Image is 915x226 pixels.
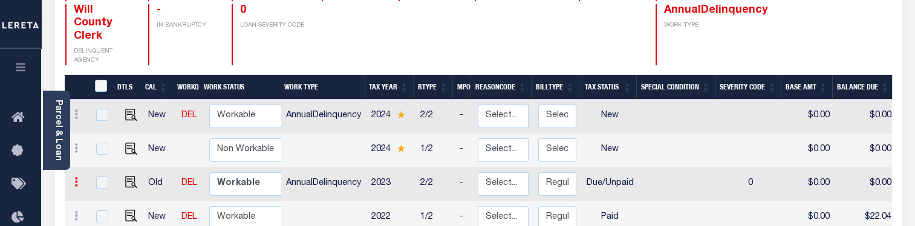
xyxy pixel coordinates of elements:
th: WorkQ [172,75,199,100]
th: &nbsp;&nbsp;&nbsp;&nbsp;&nbsp;&nbsp;&nbsp;&nbsp;&nbsp;&nbsp; [65,75,88,100]
td: AnnualDelinquency [281,167,366,201]
p: DELINQUENT AGENCY [74,47,134,65]
td: $0.00 [835,167,896,201]
td: - [455,134,473,167]
th: Work Type [279,75,364,100]
a: DEL [181,213,197,221]
th: CAL: activate to sort column ascending [140,75,172,100]
th: BillType: activate to sort column ascending [531,75,579,100]
th: ReasonCode: activate to sort column ascending [471,75,531,100]
p: LOAN SEVERITY CODE [240,21,307,30]
td: Old [143,167,177,201]
th: Balance Due: activate to sort column ascending [832,75,894,100]
a: Parcel & Loan [54,100,62,161]
td: 2024 [366,134,415,167]
span: 0 [240,5,246,16]
td: 1/2 [415,134,455,167]
td: New [143,134,177,167]
th: &nbsp; [88,75,112,100]
td: $0.00 [835,100,896,134]
td: New [581,100,639,134]
th: Base Amt: activate to sort column ascending [781,75,832,100]
th: Work Status [199,75,281,100]
p: IN BANKRUPTCY [157,21,217,30]
td: 2024 [366,100,415,134]
td: AnnualDelinquency [281,100,366,134]
th: RType: activate to sort column ascending [413,75,452,100]
td: New [143,100,177,134]
td: 2/2 [415,167,455,201]
a: DEL [181,179,197,187]
td: $0.00 [783,100,835,134]
td: $0.00 [783,134,835,167]
th: Tax Year: activate to sort column ascending [364,75,413,100]
th: Severity Code: activate to sort column ascending [715,75,781,100]
p: WORK TYPE [664,21,725,30]
td: 0 [717,167,783,201]
td: - [455,167,473,201]
td: 2023 [366,167,415,201]
span: - [157,5,161,16]
th: MPO [452,75,471,100]
img: Star.svg [397,144,405,152]
th: DTLS [112,75,140,100]
span: Will County Clerk [74,5,112,42]
img: Star.svg [397,111,405,118]
a: DEL [181,111,197,120]
td: $0.00 [835,134,896,167]
td: New [581,134,639,167]
td: - [455,100,473,134]
td: $0.00 [783,167,835,201]
td: Due/Unpaid [581,167,639,201]
th: Tax Status: activate to sort column ascending [579,75,636,100]
th: Special Condition: activate to sort column ascending [636,75,715,100]
td: 2/2 [415,100,455,134]
span: AnnualDelinquency [664,5,768,16]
